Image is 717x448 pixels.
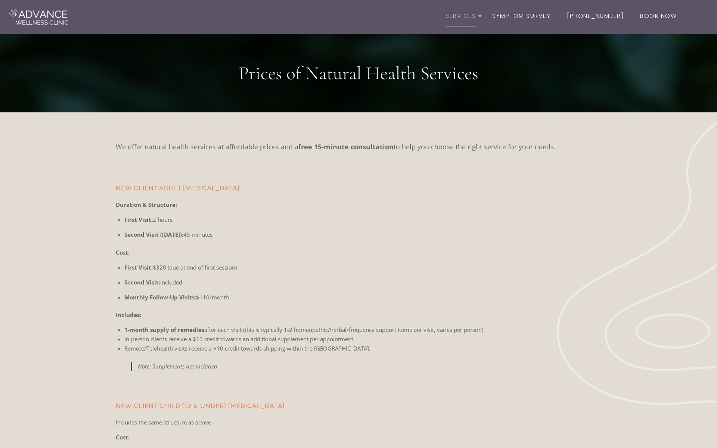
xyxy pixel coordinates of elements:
h1: Prices of Natural Health Services [149,64,568,83]
strong: Cost: [116,433,130,441]
strong: 1-month supply of remedies [124,326,204,333]
li: Remote/Telehealth visits receive a $10 credit towards shipping within the [GEOGRAPHIC_DATA]. [124,344,602,353]
h2: New Client Adult [MEDICAL_DATA] [116,185,601,192]
li: after each visit (this is typically 1-2 homeopathic/herbal/frequency support items per visit, var... [124,325,602,335]
p: $320 (due at end of first session) [124,263,602,272]
li: In-person clients receive a $10 credit towards an additional supplement per appointment. [124,335,602,344]
p: Includes the same structure as above [116,418,601,427]
strong: Includes: [116,311,141,318]
strong: Second Visit ([DATE]): [124,231,183,238]
h2: New Client Child (12 & under) [MEDICAL_DATA] [116,403,601,409]
strong: First Visit: [124,216,153,223]
img: Advance Wellness Clinic Logo [9,9,68,25]
p: 45 minutes [124,230,602,239]
strong: First Visit: [124,264,153,271]
strong: free 15-minute consultation [298,142,394,151]
strong: Cost: [116,249,130,256]
strong: Monthly Follow-Up Visits: [124,293,196,301]
a: Services [441,6,480,27]
em: Note: Supplements not included [138,363,217,370]
p: Included [124,278,602,287]
p: We offer natural health services at affordable prices and a to help you choose the right service ... [116,141,601,152]
a: Symptom Survey [488,6,555,27]
p: 2 hours [124,215,602,224]
strong: Duration & Structure: [116,201,177,208]
li: $110/month [124,293,602,302]
a: [PHONE_NUMBER] [563,6,628,27]
a: Book Now [636,6,681,27]
strong: Second Visit: [124,279,160,286]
